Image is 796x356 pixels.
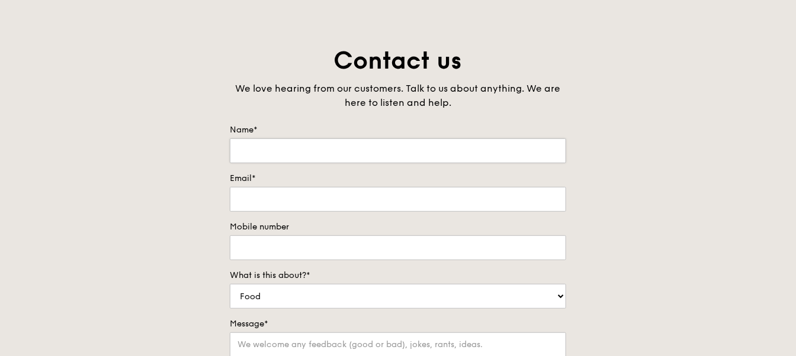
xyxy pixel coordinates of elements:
label: Message* [230,318,566,330]
label: Mobile number [230,221,566,233]
label: Name* [230,124,566,136]
h1: Contact us [230,45,566,77]
div: We love hearing from our customers. Talk to us about anything. We are here to listen and help. [230,82,566,110]
label: Email* [230,173,566,185]
label: What is this about?* [230,270,566,281]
